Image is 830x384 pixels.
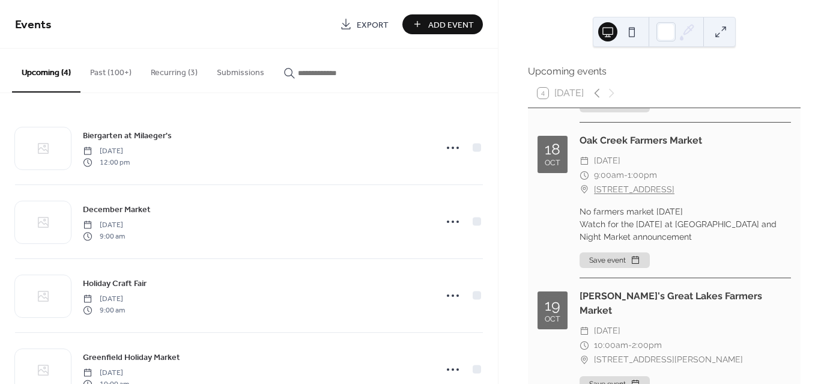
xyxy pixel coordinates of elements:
div: ​ [580,353,589,367]
span: 12:00 pm [83,157,130,168]
button: Submissions [207,49,274,91]
span: [DATE] [83,146,130,157]
span: 9:00am [594,168,624,183]
div: Oak Creek Farmers Market [580,133,791,148]
span: December Market [83,204,151,216]
span: Biergarten at Milaeger's [83,130,172,142]
span: 10:00am [594,338,628,353]
div: Upcoming events [528,64,801,79]
div: Oct [545,315,560,323]
span: Export [357,19,389,31]
div: ​ [580,154,589,168]
span: 1:00pm [628,168,657,183]
span: [STREET_ADDRESS][PERSON_NAME] [594,353,743,367]
div: No farmers market [DATE] Watch for the [DATE] at [GEOGRAPHIC_DATA] and Night Market announcement [580,206,791,243]
span: - [624,168,628,183]
span: Add Event [428,19,474,31]
div: ​ [580,324,589,338]
div: Oct [545,159,560,167]
a: Export [331,14,398,34]
span: 9:00 am [83,305,125,315]
span: [DATE] [83,220,125,231]
span: [DATE] [83,294,125,305]
div: 18 [545,142,560,157]
span: [DATE] [83,368,129,379]
a: December Market [83,203,151,216]
span: Events [15,13,52,37]
button: Save event [580,252,650,268]
span: [DATE] [594,154,620,168]
span: 9:00 am [83,231,125,242]
button: Recurring (3) [141,49,207,91]
span: - [628,338,632,353]
span: [DATE] [594,324,620,338]
div: ​ [580,168,589,183]
span: Greenfield Holiday Market [83,352,180,364]
a: Holiday Craft Fair [83,276,147,290]
div: [PERSON_NAME]'s Great Lakes Farmers Market [580,289,791,318]
button: Past (100+) [80,49,141,91]
span: Holiday Craft Fair [83,278,147,290]
div: ​ [580,183,589,197]
div: 19 [545,298,560,313]
a: [STREET_ADDRESS] [594,183,674,197]
button: Upcoming (4) [12,49,80,93]
a: Biergarten at Milaeger's [83,129,172,142]
a: Greenfield Holiday Market [83,350,180,364]
div: ​ [580,338,589,353]
button: Add Event [402,14,483,34]
span: 2:00pm [632,338,662,353]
